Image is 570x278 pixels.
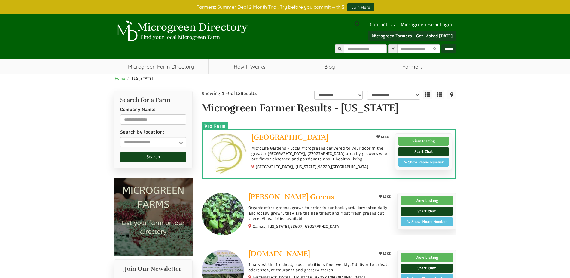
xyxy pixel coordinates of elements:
[109,3,461,11] div: Farmers: Summer Deal 2 Month Trial! Try before you commit with $
[202,91,286,97] div: Showing 1 - of Results
[120,97,187,103] h2: Search for a Farm
[248,250,371,259] a: [DOMAIN_NAME]
[401,196,453,205] a: View Listing
[401,207,453,216] a: Start Chat
[248,249,310,258] span: [DOMAIN_NAME]
[374,133,391,141] button: LIKE
[120,266,187,275] h2: Join Our Newsletter
[120,129,164,135] label: Search by location:
[235,91,241,96] span: 12
[398,147,449,156] a: Start Chat
[404,219,450,224] div: Show Phone Number
[331,164,368,170] span: [GEOGRAPHIC_DATA]
[253,224,341,229] small: Camas, [US_STATE], ,
[431,47,438,51] i: Use Current Location
[314,91,363,100] select: overall_rating_filter-1
[401,22,455,27] a: Microgreen Farm Login
[248,192,334,201] span: [PERSON_NAME] Greens
[177,140,184,144] i: Use Current Location
[202,193,244,235] img: Alda Greens
[382,195,391,199] span: LIKE
[318,164,330,170] span: 98229
[114,59,209,74] a: Microgreen Farm Directory
[114,20,249,42] img: Microgreen Directory
[290,224,302,229] span: 98607
[248,193,371,202] a: [PERSON_NAME] Greens
[248,262,392,273] p: I harvest the freshest, most nutritious food weekly. I deliver to private addresses, restaurants ...
[402,159,446,165] div: Show Phone Number
[202,103,456,114] h1: Microgreen Farmer Results - [US_STATE]
[401,253,453,262] a: View Listing
[398,137,449,146] a: View Listing
[367,22,398,27] a: Contact Us
[120,107,156,113] label: Company Name:
[209,59,291,74] a: How It Works
[115,76,125,81] a: Home
[114,178,193,257] img: Microgreen Farms list your microgreen farm today
[401,264,453,273] a: Start Chat
[251,133,370,143] a: [GEOGRAPHIC_DATA]
[368,31,456,41] a: Microgreen Farmers - Get Listed [DATE]
[291,59,369,74] a: Blog
[120,152,187,162] button: Search
[251,133,328,142] span: [GEOGRAPHIC_DATA]
[206,133,247,175] img: MicroLife Gardens
[256,165,368,169] small: [GEOGRAPHIC_DATA], [US_STATE], ,
[380,135,389,139] span: LIKE
[228,91,231,96] span: 9
[376,250,393,257] button: LIKE
[382,252,391,255] span: LIKE
[369,59,456,74] span: Farmers
[251,146,391,162] p: MicroLife Gardens - Local Microgreens delivered to your door in the greater [GEOGRAPHIC_DATA], [G...
[347,3,374,11] a: Join Here
[303,224,341,229] span: [GEOGRAPHIC_DATA]
[367,91,420,100] select: sortbox-1
[248,205,392,222] p: Organic micro greens, grown to order in our back yard. Harvested daily and locally grown, they ar...
[376,193,393,200] button: LIKE
[132,76,153,81] span: [US_STATE]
